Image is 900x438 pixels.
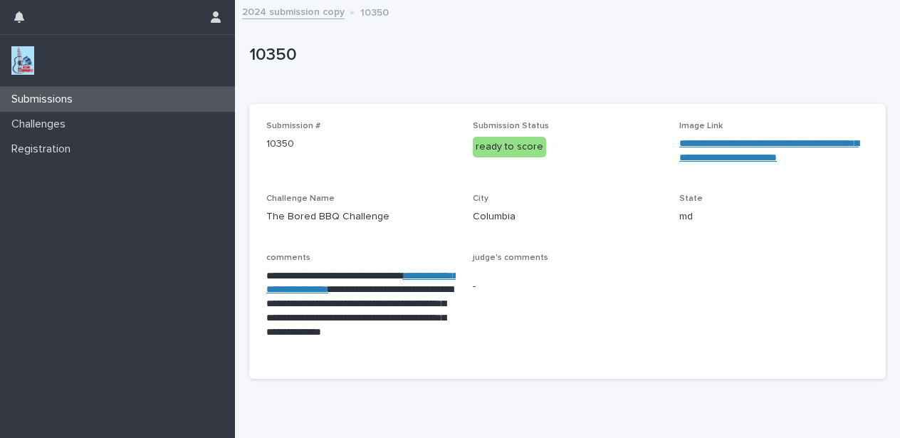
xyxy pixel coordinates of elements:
[473,279,662,294] p: -
[679,209,869,224] p: md
[249,45,880,66] p: 10350
[679,194,703,203] span: State
[6,93,84,106] p: Submissions
[266,209,456,224] p: The Bored BBQ Challenge
[679,122,723,130] span: Image Link
[473,122,549,130] span: Submission Status
[266,254,310,262] span: comments
[266,137,456,152] p: 10350
[242,3,345,19] a: 2024 submission copy
[473,194,488,203] span: City
[473,254,548,262] span: judge's comments
[360,4,389,19] p: 10350
[473,137,546,157] div: ready to score
[266,122,320,130] span: Submission #
[6,118,77,131] p: Challenges
[6,142,82,156] p: Registration
[473,209,662,224] p: Columbia
[266,194,335,203] span: Challenge Name
[11,46,34,75] img: jxsLJbdS1eYBI7rVAS4p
